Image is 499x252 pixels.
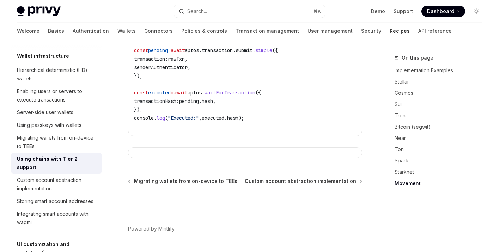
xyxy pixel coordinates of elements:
[11,174,102,195] a: Custom account abstraction implementation
[395,110,488,121] a: Tron
[308,23,353,39] a: User management
[202,90,205,96] span: .
[199,47,202,54] span: .
[17,134,97,150] div: Migrating wallets from on-device to TEEs
[134,64,188,70] span: senderAuthenticator
[171,47,185,54] span: await
[11,85,102,106] a: Enabling users or servers to execute transactions
[395,87,488,99] a: Cosmos
[202,98,213,104] span: hash
[134,47,148,54] span: const
[238,115,244,121] span: );
[17,108,73,117] div: Server-side user wallets
[128,225,175,232] a: Powered by Mintlify
[314,8,321,14] span: ⌘ K
[17,6,61,16] img: light logo
[17,66,97,83] div: Hierarchical deterministic (HD) wallets
[199,98,202,104] span: .
[168,47,171,54] span: =
[224,115,227,121] span: .
[73,23,109,39] a: Authentication
[157,115,165,121] span: log
[227,115,238,121] span: hash
[471,6,482,17] button: Toggle dark mode
[390,23,410,39] a: Recipes
[213,98,216,104] span: ,
[17,121,81,129] div: Using passkeys with wallets
[245,178,361,185] a: Custom account abstraction implementation
[199,115,202,121] span: ,
[255,47,272,54] span: simple
[418,23,452,39] a: API reference
[236,47,252,54] span: submit
[371,8,385,15] a: Demo
[11,119,102,131] a: Using passkeys with wallets
[17,87,97,104] div: Enabling users or servers to execute transactions
[11,208,102,229] a: Integrating smart accounts with wagmi
[202,115,224,121] span: executed
[148,90,171,96] span: executed
[395,121,488,133] a: Bitcoin (segwit)
[11,131,102,153] a: Migrating wallets from on-device to TEEs
[11,64,102,85] a: Hierarchical deterministic (HD) wallets
[181,23,227,39] a: Policies & controls
[148,47,168,54] span: pending
[174,5,325,18] button: Open search
[185,56,188,62] span: ,
[165,115,168,121] span: (
[154,115,157,121] span: .
[395,133,488,144] a: Near
[272,47,278,54] span: ({
[185,47,199,54] span: aptos
[395,65,488,76] a: Implementation Examples
[188,90,202,96] span: aptos
[395,144,488,155] a: Ton
[17,176,97,193] div: Custom account abstraction implementation
[144,23,173,39] a: Connectors
[394,8,413,15] a: Support
[245,178,356,185] span: Custom account abstraction implementation
[402,54,433,62] span: On this page
[205,90,255,96] span: waitForTransaction
[395,178,488,189] a: Movement
[427,8,454,15] span: Dashboard
[134,56,168,62] span: transaction:
[361,23,381,39] a: Security
[134,115,154,121] span: console
[11,195,102,208] a: Storing smart account addresses
[11,106,102,119] a: Server-side user wallets
[134,178,237,185] span: Migrating wallets from on-device to TEEs
[252,47,255,54] span: .
[202,47,233,54] span: transaction
[134,106,142,113] span: });
[168,115,199,121] span: "Executed:"
[421,6,465,17] a: Dashboard
[17,155,97,172] div: Using chains with Tier 2 support
[187,7,207,16] div: Search...
[129,178,237,185] a: Migrating wallets from on-device to TEEs
[395,99,488,110] a: Sui
[236,23,299,39] a: Transaction management
[171,90,174,96] span: =
[179,98,199,104] span: pending
[17,23,39,39] a: Welcome
[174,90,188,96] span: await
[395,166,488,178] a: Starknet
[48,23,64,39] a: Basics
[17,197,93,205] div: Storing smart account addresses
[255,90,261,96] span: ({
[134,90,148,96] span: const
[17,210,97,227] div: Integrating smart accounts with wagmi
[188,64,190,70] span: ,
[134,73,142,79] span: });
[168,56,185,62] span: rawTxn
[11,153,102,174] a: Using chains with Tier 2 support
[395,155,488,166] a: Spark
[134,98,179,104] span: transactionHash:
[395,76,488,87] a: Stellar
[117,23,136,39] a: Wallets
[233,47,236,54] span: .
[17,52,69,60] h5: Wallet infrastructure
